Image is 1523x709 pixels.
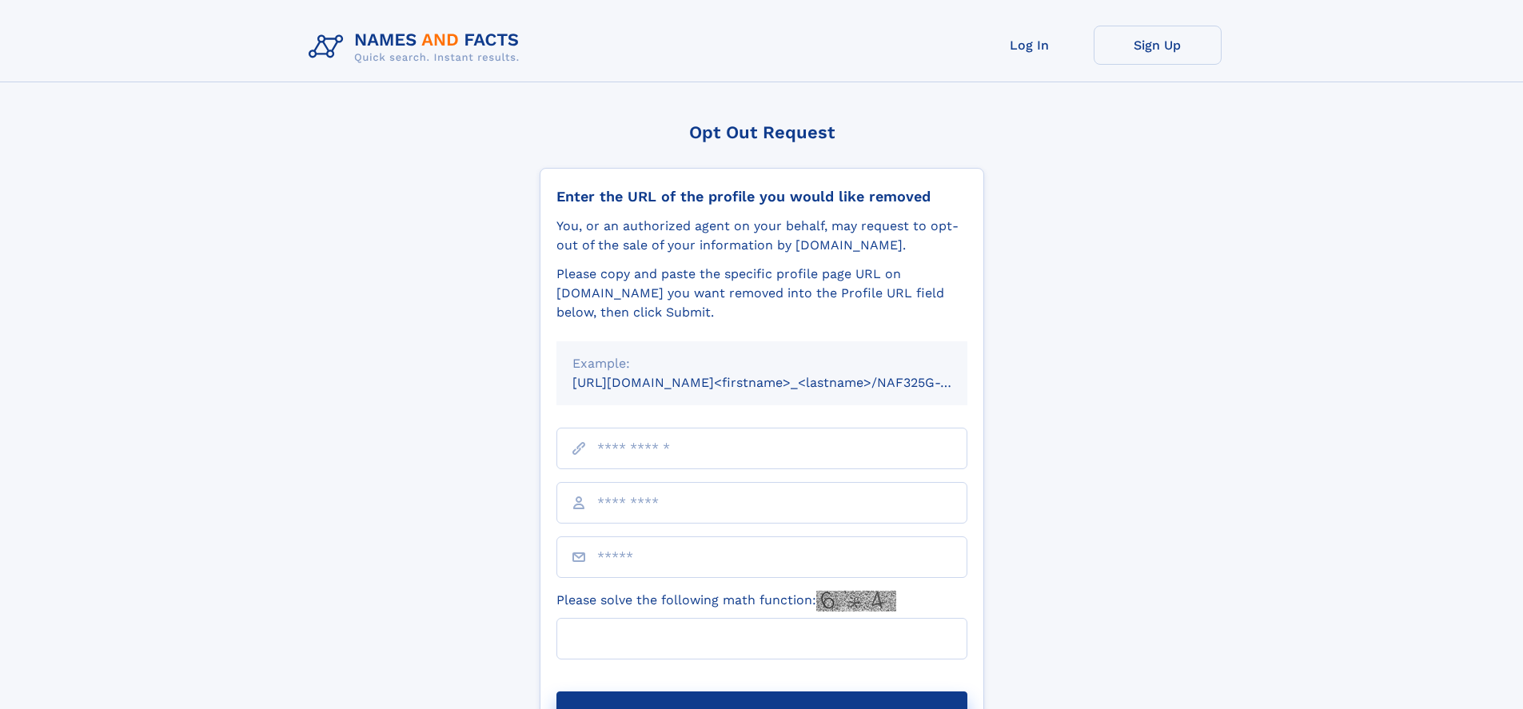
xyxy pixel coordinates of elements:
[572,354,951,373] div: Example:
[556,265,967,322] div: Please copy and paste the specific profile page URL on [DOMAIN_NAME] you want removed into the Pr...
[302,26,532,69] img: Logo Names and Facts
[556,217,967,255] div: You, or an authorized agent on your behalf, may request to opt-out of the sale of your informatio...
[966,26,1094,65] a: Log In
[572,375,998,390] small: [URL][DOMAIN_NAME]<firstname>_<lastname>/NAF325G-xxxxxxxx
[1094,26,1222,65] a: Sign Up
[556,188,967,205] div: Enter the URL of the profile you would like removed
[556,591,896,611] label: Please solve the following math function:
[540,122,984,142] div: Opt Out Request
